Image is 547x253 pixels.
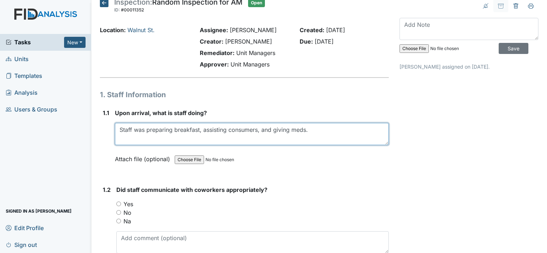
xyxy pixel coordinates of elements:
h1: 1. Staff Information [100,89,389,100]
span: Units [6,54,29,65]
label: Attach file (optional) [115,151,173,163]
span: [PERSON_NAME] [230,26,277,34]
label: Yes [124,200,133,208]
strong: Location: [100,26,126,34]
span: Upon arrival, what is staff doing? [115,109,207,116]
span: [DATE] [326,26,345,34]
label: No [124,208,131,217]
label: Na [124,217,131,225]
strong: Remediator: [200,49,234,56]
p: [PERSON_NAME] assigned on [DATE]. [400,63,538,70]
label: 1.1 [103,109,109,117]
span: Did staff communicate with coworkers appropriately? [116,186,267,193]
input: No [116,210,121,215]
strong: Assignee: [200,26,228,34]
strong: Due: [300,38,313,45]
label: 1.2 [103,185,111,194]
a: Walnut St. [127,26,155,34]
span: Templates [6,70,42,81]
strong: Creator: [200,38,223,45]
span: Users & Groups [6,104,57,115]
button: New [64,37,86,48]
span: ID: [114,7,120,13]
a: Tasks [6,38,64,46]
span: #00011352 [121,7,144,13]
span: Sign out [6,239,37,250]
span: [DATE] [315,38,334,45]
span: Unit Managers [231,61,270,68]
input: Yes [116,202,121,206]
input: Na [116,219,121,223]
span: Signed in as [PERSON_NAME] [6,205,72,217]
span: [PERSON_NAME] [225,38,272,45]
span: Edit Profile [6,222,44,233]
span: Unit Managers [236,49,275,56]
input: Save [499,43,528,54]
strong: Approver: [200,61,229,68]
strong: Created: [300,26,324,34]
span: Analysis [6,87,38,98]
